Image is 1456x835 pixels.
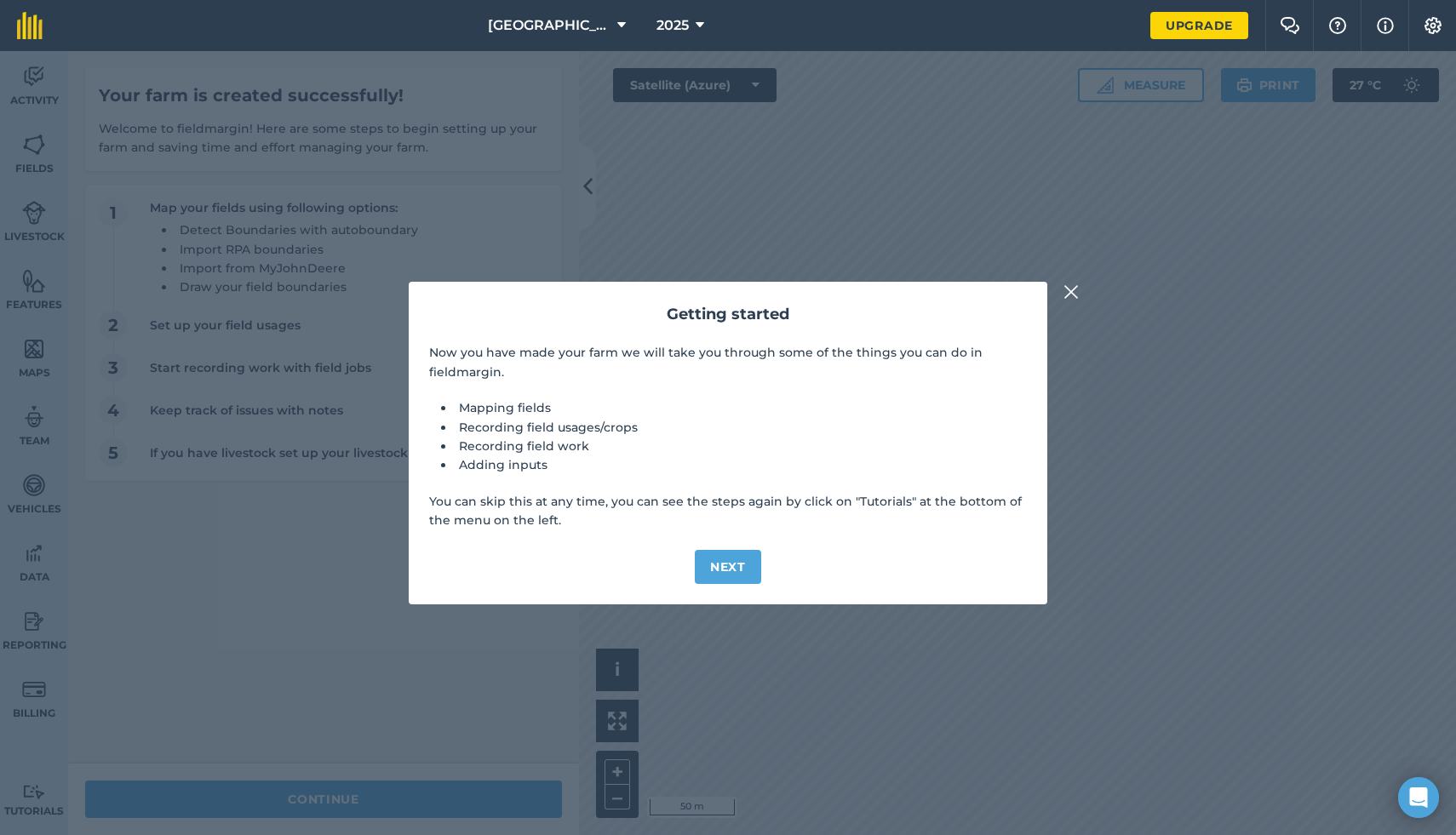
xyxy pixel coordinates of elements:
[1063,282,1079,302] img: svg+xml;base64,PHN2ZyB4bWxucz0iaHR0cDovL3d3dy53My5vcmcvMjAwMC9zdmciIHdpZHRoPSIyMiIgaGVpZ2h0PSIzMC...
[455,455,1027,474] li: Adding inputs
[1377,15,1394,36] img: svg+xml;base64,PHN2ZyB4bWxucz0iaHR0cDovL3d3dy53My5vcmcvMjAwMC9zdmciIHdpZHRoPSIxNyIgaGVpZ2h0PSIxNy...
[17,12,43,39] img: fieldmargin Logo
[1327,17,1348,34] img: A question mark icon
[1398,777,1439,818] div: Open Intercom Messenger
[455,418,1027,437] li: Recording field usages/crops
[429,492,1027,530] p: You can skip this at any time, you can see the steps again by click on "Tutorials" at the bottom ...
[455,398,1027,417] li: Mapping fields
[1150,12,1248,39] a: Upgrade
[1423,17,1443,34] img: A cog icon
[455,437,1027,455] li: Recording field work
[1280,17,1300,34] img: Two speech bubbles overlapping with the left bubble in the forefront
[695,550,761,584] button: Next
[656,15,689,36] span: 2025
[429,343,1027,381] p: Now you have made your farm we will take you through some of the things you can do in fieldmargin.
[488,15,610,36] span: [GEOGRAPHIC_DATA]
[429,302,1027,327] h2: Getting started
